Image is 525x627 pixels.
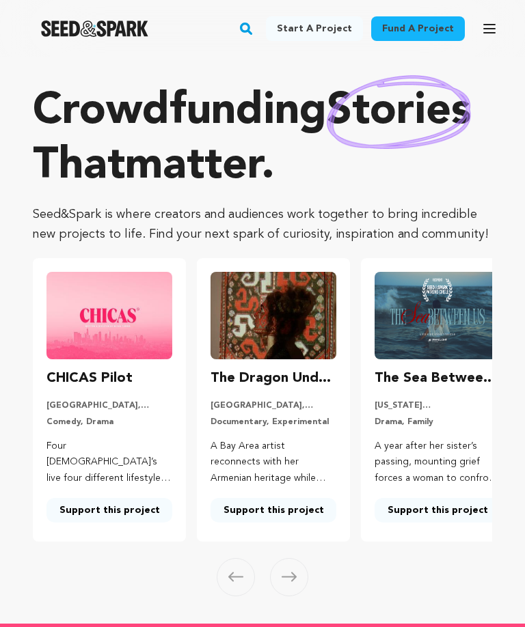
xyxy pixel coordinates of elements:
[211,367,336,389] h3: The Dragon Under Our Feet
[211,498,336,522] a: Support this project
[46,417,172,428] p: Comedy, Drama
[46,438,172,487] p: Four [DEMOGRAPHIC_DATA]’s live four different lifestyles in [GEOGRAPHIC_DATA] - they must rely on...
[375,367,500,389] h3: The Sea Between Us
[46,498,172,522] a: Support this project
[46,272,172,359] img: CHICAS Pilot image
[211,417,336,428] p: Documentary, Experimental
[125,145,261,189] span: matter
[33,205,492,245] p: Seed&Spark is where creators and audiences work together to bring incredible new projects to life...
[46,400,172,411] p: [GEOGRAPHIC_DATA], [US_STATE] | Series
[41,20,148,37] img: Seed&Spark Logo Dark Mode
[371,16,465,41] a: Fund a project
[327,75,471,150] img: hand sketched image
[211,400,336,411] p: [GEOGRAPHIC_DATA], [US_STATE] | Film Feature
[33,85,492,194] p: Crowdfunding that .
[41,20,148,37] a: Seed&Spark Homepage
[375,417,500,428] p: Drama, Family
[375,498,500,522] a: Support this project
[375,272,500,359] img: The Sea Between Us image
[46,367,133,389] h3: CHICAS Pilot
[211,272,336,359] img: The Dragon Under Our Feet image
[375,400,500,411] p: [US_STATE][GEOGRAPHIC_DATA], [US_STATE] | Film Short
[211,438,336,487] p: A Bay Area artist reconnects with her Armenian heritage while piecing together stained glass frag...
[266,16,363,41] a: Start a project
[375,438,500,487] p: A year after her sister’s passing, mounting grief forces a woman to confront the secrets, silence...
